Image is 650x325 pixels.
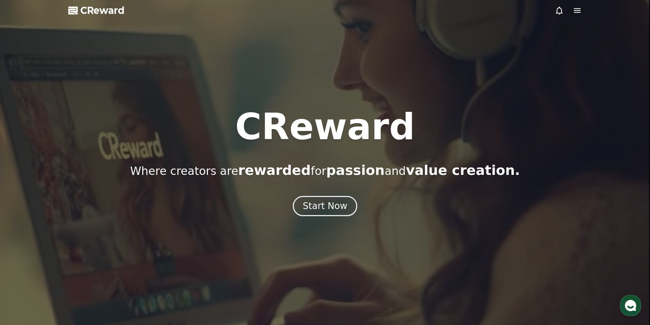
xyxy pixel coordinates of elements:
span: rewarded [238,162,311,178]
a: Start Now [293,203,358,211]
span: Settings [111,249,129,255]
a: Messages [50,238,97,257]
button: Start Now [293,196,358,216]
a: Settings [97,238,144,257]
span: passion [326,162,385,178]
h1: CReward [235,109,415,145]
div: Start Now [303,200,348,212]
span: Messages [62,250,84,256]
p: Where creators are for and [130,163,520,178]
a: Home [2,238,50,257]
span: CReward [80,5,125,17]
span: value creation. [406,162,520,178]
span: Home [19,249,32,255]
a: CReward [68,5,125,17]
